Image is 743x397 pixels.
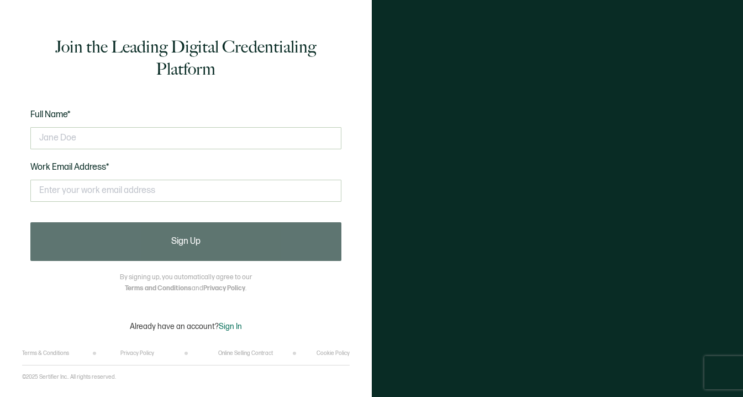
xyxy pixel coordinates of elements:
input: Jane Doe [30,127,341,149]
span: Sign Up [171,237,201,246]
p: Already have an account? [130,322,242,331]
a: Terms and Conditions [125,284,192,292]
span: Sign In [219,322,242,331]
span: Full Name* [30,109,71,120]
a: Online Selling Contract [218,350,273,357]
input: Enter your work email address [30,180,341,202]
button: Sign Up [30,222,341,261]
a: Cookie Policy [317,350,350,357]
span: Work Email Address* [30,162,109,173]
h1: Join the Leading Digital Credentialing Platform [30,36,341,80]
p: ©2025 Sertifier Inc.. All rights reserved. [22,374,116,380]
a: Privacy Policy [120,350,154,357]
p: By signing up, you automatically agree to our and . [120,272,252,294]
a: Privacy Policy [203,284,245,292]
a: Terms & Conditions [22,350,69,357]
